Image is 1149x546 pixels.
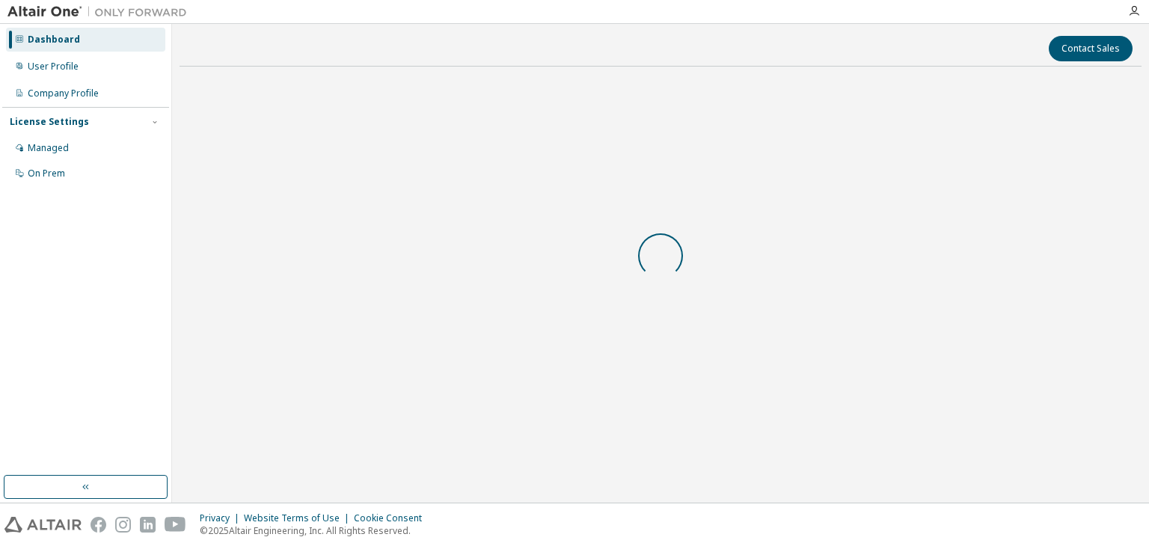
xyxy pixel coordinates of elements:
[115,517,131,533] img: instagram.svg
[28,61,79,73] div: User Profile
[4,517,82,533] img: altair_logo.svg
[28,168,65,180] div: On Prem
[244,512,354,524] div: Website Terms of Use
[10,116,89,128] div: License Settings
[1049,36,1133,61] button: Contact Sales
[200,524,431,537] p: © 2025 Altair Engineering, Inc. All Rights Reserved.
[28,88,99,99] div: Company Profile
[7,4,194,19] img: Altair One
[28,142,69,154] div: Managed
[140,517,156,533] img: linkedin.svg
[91,517,106,533] img: facebook.svg
[165,517,186,533] img: youtube.svg
[354,512,431,524] div: Cookie Consent
[28,34,80,46] div: Dashboard
[200,512,244,524] div: Privacy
